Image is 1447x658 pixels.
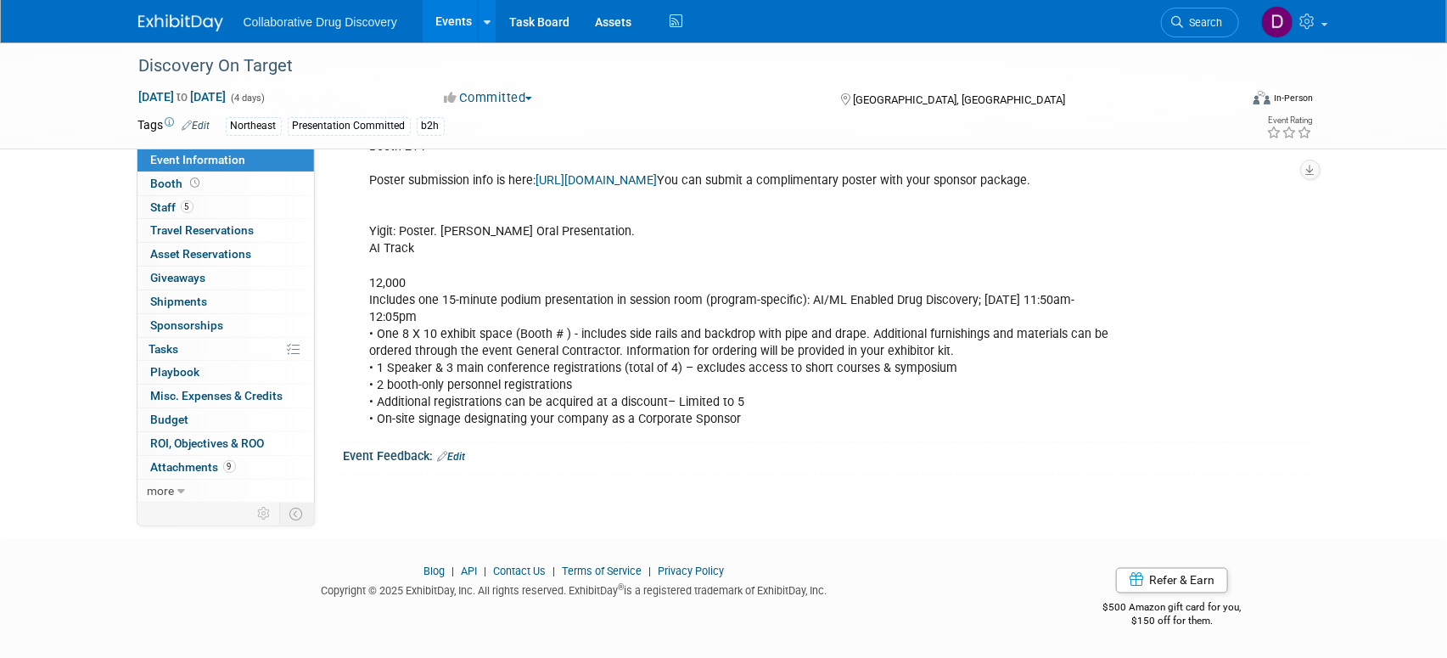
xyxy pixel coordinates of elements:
[1261,6,1293,38] img: Daniel Castro
[175,90,191,104] span: to
[548,565,559,578] span: |
[461,565,477,578] a: API
[138,116,210,136] td: Tags
[288,117,411,135] div: Presentation Committed
[244,15,397,29] span: Collaborative Drug Discovery
[151,436,265,450] span: ROI, Objectives & ROO
[250,503,280,525] td: Personalize Event Tab Strip
[344,443,1310,465] div: Event Feedback:
[1273,92,1313,104] div: In-Person
[279,503,314,525] td: Toggle Event Tabs
[151,389,283,402] span: Misc. Expenses & Credits
[644,565,655,578] span: |
[188,177,204,189] span: Booth not reserved yet
[137,480,314,503] a: more
[182,120,210,132] a: Edit
[151,318,224,332] span: Sponsorships
[137,196,314,219] a: Staff5
[137,149,314,172] a: Event Information
[658,565,724,578] a: Privacy Policy
[853,93,1065,106] span: [GEOGRAPHIC_DATA], [GEOGRAPHIC_DATA]
[1139,88,1314,114] div: Event Format
[1266,116,1312,125] div: Event Rating
[423,565,445,578] a: Blog
[562,565,642,578] a: Terms of Service
[1184,16,1223,29] span: Search
[137,267,314,290] a: Giveaways
[151,247,252,261] span: Asset Reservations
[618,583,624,593] sup: ®
[137,172,314,195] a: Booth
[438,451,466,463] a: Edit
[151,271,206,284] span: Giveaways
[151,153,246,166] span: Event Information
[151,460,236,474] span: Attachments
[1254,91,1270,104] img: Format-Inperson.png
[137,243,314,266] a: Asset Reservations
[151,200,193,214] span: Staff
[137,385,314,408] a: Misc. Expenses & Credits
[151,223,255,237] span: Travel Reservations
[137,219,314,242] a: Travel Reservations
[1035,590,1310,629] div: $500 Amazon gift card for you,
[1116,568,1228,593] a: Refer & Earn
[151,177,204,190] span: Booth
[536,173,658,188] a: [URL][DOMAIN_NAME]
[1035,615,1310,629] div: $150 off for them.
[137,338,314,361] a: Tasks
[438,89,539,107] button: Committed
[137,432,314,455] a: ROI, Objectives & ROO
[493,565,546,578] a: Contact Us
[447,565,458,578] span: |
[137,408,314,431] a: Budget
[133,51,1214,82] div: Discovery On Target
[226,117,282,135] div: Northeast
[137,314,314,337] a: Sponsorships
[137,456,314,479] a: Attachments9
[137,290,314,313] a: Shipments
[480,565,491,578] span: |
[137,361,314,384] a: Playbook
[138,14,223,31] img: ExhibitDay
[138,580,1011,599] div: Copyright © 2025 ExhibitDay, Inc. All rights reserved. ExhibitDay is a registered trademark of Ex...
[149,342,179,356] span: Tasks
[417,117,445,135] div: b2h
[151,365,200,379] span: Playbook
[181,200,193,213] span: 5
[151,413,189,426] span: Budget
[1161,8,1239,37] a: Search
[148,484,175,498] span: more
[138,89,227,104] span: [DATE] [DATE]
[151,295,208,308] span: Shipments
[230,93,266,104] span: (4 days)
[223,460,236,473] span: 9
